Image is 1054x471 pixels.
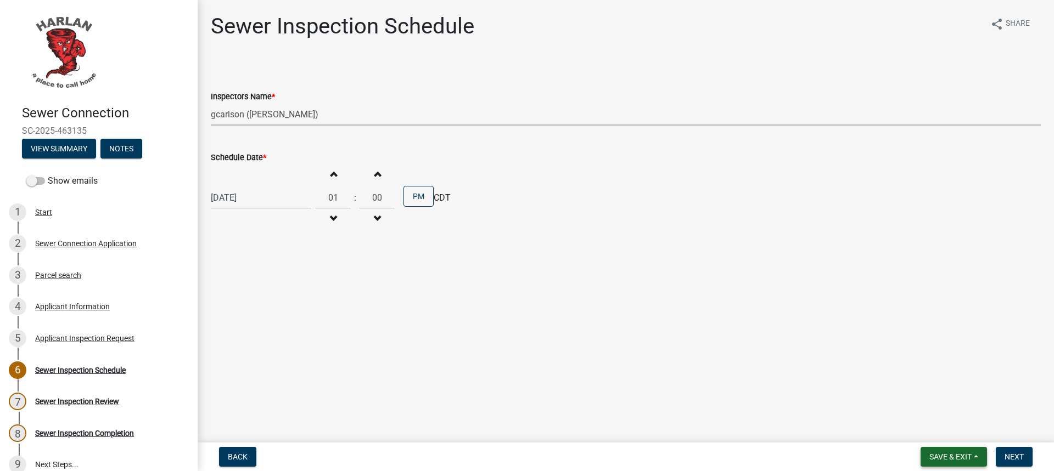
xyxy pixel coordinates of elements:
div: 3 [9,266,26,284]
span: SC-2025-463135 [22,126,176,136]
label: Schedule Date [211,154,266,162]
button: Back [219,447,256,467]
button: shareShare [982,13,1039,35]
div: 6 [9,361,26,379]
div: 2 [9,235,26,252]
div: Parcel search [35,271,81,279]
h4: Sewer Connection [22,105,189,121]
button: Notes [100,139,142,158]
input: mm/dd/yyyy [211,186,311,209]
button: Save & Exit [921,447,987,467]
button: View Summary [22,139,96,158]
div: Sewer Inspection Review [35,398,119,405]
div: Applicant Inspection Request [35,334,134,342]
i: share [990,18,1003,31]
div: 7 [9,393,26,410]
wm-modal-confirm: Summary [22,145,96,154]
div: Applicant Information [35,303,110,310]
span: CDT [434,191,451,205]
div: 1 [9,203,26,221]
label: Inspectors Name [211,93,275,101]
h1: Sewer Inspection Schedule [211,13,474,39]
button: PM [403,186,434,207]
div: Sewer Inspection Completion [35,429,134,437]
span: Share [1006,18,1030,31]
div: Start [35,208,52,216]
div: 8 [9,424,26,442]
div: Sewer Inspection Schedule [35,366,126,374]
div: 4 [9,298,26,315]
div: : [351,191,360,205]
img: City of Harlan, Iowa [22,12,104,94]
input: Minutes [360,186,395,209]
div: Sewer Connection Application [35,240,137,247]
button: Next [996,447,1033,467]
input: Hours [316,186,351,209]
label: Show emails [26,174,98,188]
wm-modal-confirm: Notes [100,145,142,154]
span: Back [228,452,248,461]
span: Next [1005,452,1024,461]
span: Save & Exit [929,452,972,461]
div: 5 [9,330,26,347]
